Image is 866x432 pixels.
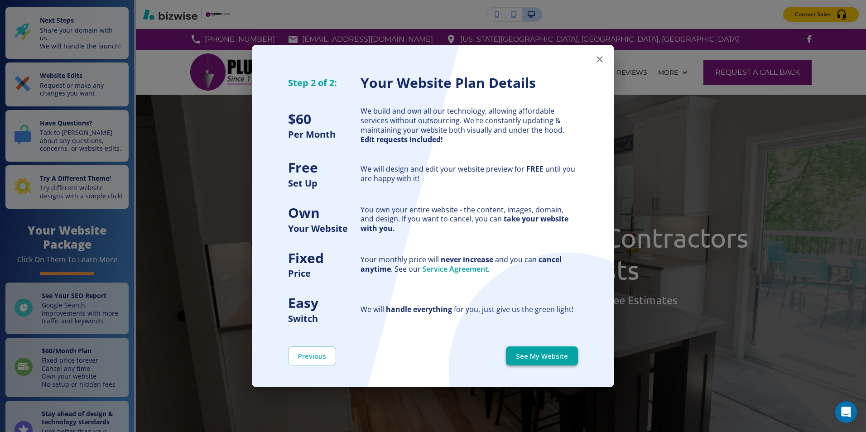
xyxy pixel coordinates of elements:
[361,305,578,314] div: We will for you, just give us the green light!
[526,164,544,174] strong: FREE
[288,312,361,325] h5: Switch
[441,254,493,264] strong: never increase
[288,222,361,235] h5: Your Website
[835,401,857,423] div: Open Intercom Messenger
[361,214,568,233] strong: take your website with you.
[288,346,336,365] button: Previous
[288,177,361,189] h5: Set Up
[361,134,443,144] strong: Edit requests included!
[506,346,578,365] button: See My Website
[288,293,318,312] strong: Easy
[361,254,562,274] strong: cancel anytime
[361,164,578,183] div: We will design and edit your website preview for until you are happy with it!
[361,205,578,233] div: You own your entire website - the content, images, domain, and design. If you want to cancel, you...
[288,158,318,177] strong: Free
[386,304,452,314] strong: handle everything
[361,74,578,92] h3: Your Website Plan Details
[361,255,578,274] div: Your monthly price will and you can . See our .
[288,110,311,128] strong: $ 60
[288,267,361,279] h5: Price
[288,77,361,89] h5: Step 2 of 2:
[288,203,320,222] strong: Own
[288,128,361,140] h5: Per Month
[361,106,578,144] div: We build and own all our technology, allowing affordable services without outsourcing. We're cons...
[423,264,488,274] a: Service Agreement
[288,249,324,267] strong: Fixed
